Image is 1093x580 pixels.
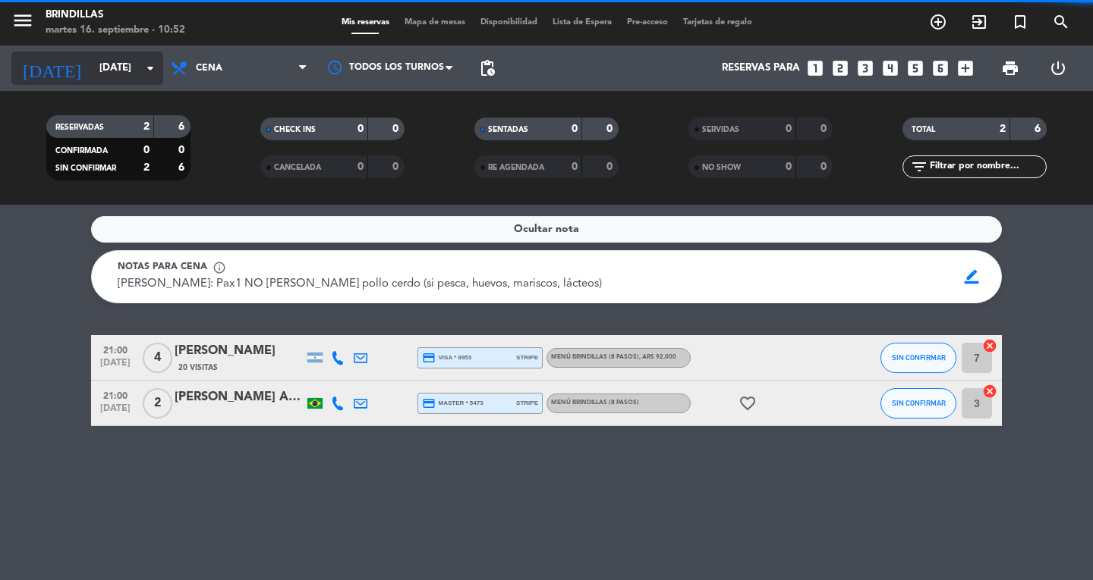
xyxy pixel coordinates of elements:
[118,278,602,290] span: [PERSON_NAME]: Pax1 NO [PERSON_NAME] pollo cerdo (si pesca, huevos, mariscos, lácteos)
[141,59,159,77] i: arrow_drop_down
[143,121,150,132] strong: 2
[956,58,975,78] i: add_box
[551,400,639,406] span: Menú Brindillas (8 Pasos)
[880,388,956,419] button: SIN CONFIRMAR
[702,164,741,171] span: NO SHOW
[178,162,187,173] strong: 6
[143,388,172,419] span: 2
[880,343,956,373] button: SIN CONFIRMAR
[422,397,484,410] span: master * 5473
[178,362,218,374] span: 20 Visitas
[96,358,134,375] span: [DATE]
[392,124,402,134] strong: 0
[786,124,792,134] strong: 0
[488,164,544,171] span: RE AGENDADA
[178,121,187,132] strong: 6
[392,161,402,172] strong: 0
[912,126,935,133] span: TOTAL
[11,9,34,37] button: menu
[970,13,988,31] i: exit_to_app
[96,340,134,358] span: 21:00
[821,161,830,172] strong: 0
[830,58,850,78] i: looks_two
[722,62,800,74] span: Reservas para
[96,386,134,403] span: 21:00
[143,162,150,173] strong: 2
[274,164,321,171] span: CANCELADA
[175,387,304,407] div: [PERSON_NAME] Assaife [PERSON_NAME]
[143,145,150,155] strong: 0
[55,147,108,155] span: CONFIRMADA
[1052,13,1070,31] i: search
[606,124,616,134] strong: 0
[397,18,473,27] span: Mapa de mesas
[805,58,825,78] i: looks_one
[931,58,950,78] i: looks_6
[516,398,538,408] span: stripe
[178,145,187,155] strong: 0
[892,353,946,362] span: SIN CONFIRMAR
[1000,124,1006,134] strong: 2
[274,126,316,133] span: CHECK INS
[910,158,928,176] i: filter_list
[928,158,1046,175] input: Filtrar por nombre...
[478,59,496,77] span: pending_actions
[488,126,528,133] span: SENTADAS
[55,124,104,131] span: RESERVADAS
[572,124,578,134] strong: 0
[606,161,616,172] strong: 0
[572,161,578,172] strong: 0
[982,338,997,353] i: cancel
[143,343,172,373] span: 4
[786,161,792,172] strong: 0
[957,262,987,291] span: border_color
[1049,59,1067,77] i: power_settings_new
[855,58,875,78] i: looks_3
[473,18,545,27] span: Disponibilidad
[422,397,436,410] i: credit_card
[702,126,739,133] span: SERVIDAS
[118,260,207,275] span: Notas para cena
[11,9,34,32] i: menu
[11,52,92,85] i: [DATE]
[422,351,471,365] span: visa * 8953
[906,58,925,78] i: looks_5
[551,354,676,360] span: Menú Brindillas (8 Pasos)
[55,165,116,172] span: SIN CONFIRMAR
[739,394,757,412] i: favorite_border
[334,18,397,27] span: Mis reservas
[1011,13,1029,31] i: turned_in_not
[514,221,579,238] span: Ocultar nota
[619,18,676,27] span: Pre-acceso
[96,403,134,421] span: [DATE]
[1001,59,1019,77] span: print
[676,18,760,27] span: Tarjetas de regalo
[213,261,226,274] span: info_outline
[639,354,676,360] span: , ARS 92.000
[358,124,364,134] strong: 0
[1034,45,1082,91] div: LOG OUT
[46,23,185,38] div: martes 16. septiembre - 10:52
[422,351,436,365] i: credit_card
[821,124,830,134] strong: 0
[880,58,900,78] i: looks_4
[358,161,364,172] strong: 0
[46,8,185,23] div: Brindillas
[1035,124,1044,134] strong: 6
[516,353,538,362] span: stripe
[929,13,947,31] i: add_circle_outline
[545,18,619,27] span: Lista de Espera
[175,341,304,361] div: [PERSON_NAME]
[196,63,222,74] span: Cena
[892,399,946,407] span: SIN CONFIRMAR
[982,384,997,399] i: cancel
